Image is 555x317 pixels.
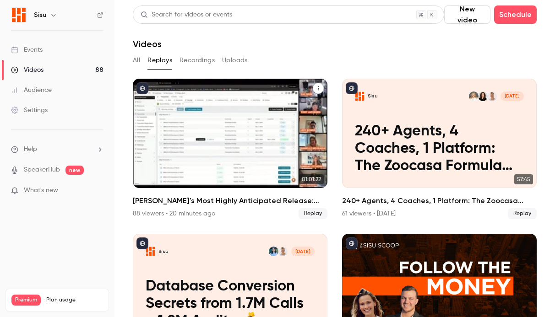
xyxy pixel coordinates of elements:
img: Database Conversion Secrets from 1.7M Calls + 1.2M Audits 💰 [146,247,155,256]
a: 01:01:22[PERSON_NAME]'s Most Highly Anticipated Release: SisuSign is Here88 viewers • 20 minutes ... [133,79,327,219]
span: Help [24,145,37,154]
img: Sisu [11,8,26,22]
img: Carrie Lysenko [469,91,479,101]
button: published [346,82,358,94]
div: Events [11,45,43,54]
span: [DATE] [291,247,315,256]
li: Sisu's Most Highly Anticipated Release: SisuSign is Here [133,79,327,219]
img: 240+ Agents, 4 Coaches, 1 Platform: The Zoocasa Formula for Scalable Real Estate Coaching [355,91,365,101]
button: Replays [147,53,172,68]
img: Brittany Kostov [478,91,488,101]
div: 61 viewers • [DATE] [342,209,396,218]
h2: [PERSON_NAME]'s Most Highly Anticipated Release: SisuSign is Here [133,195,327,206]
button: All [133,53,140,68]
h6: Sisu [34,11,46,20]
button: Recordings [180,53,215,68]
p: 240+ Agents, 4 Coaches, 1 Platform: The Zoocasa Formula for Scalable Real Estate Coaching [355,123,524,175]
h1: Videos [133,38,162,49]
button: published [136,237,148,249]
div: Search for videos or events [141,10,232,20]
li: 240+ Agents, 4 Coaches, 1 Platform: The Zoocasa Formula for Scalable Real Estate Coaching [342,79,537,219]
p: Sisu [158,248,169,255]
li: help-dropdown-opener [11,145,103,154]
span: Premium [11,295,41,306]
div: 88 viewers • 20 minutes ago [133,209,215,218]
span: 57:45 [514,174,533,184]
a: SpeakerHub [24,165,60,175]
span: 01:01:22 [299,174,324,184]
button: Uploads [222,53,248,68]
img: Justin Benson [269,247,278,256]
a: 240+ Agents, 4 Coaches, 1 Platform: The Zoocasa Formula for Scalable Real Estate CoachingSisuZac ... [342,79,537,219]
button: published [346,237,358,249]
span: Plan usage [46,296,103,304]
button: published [136,82,148,94]
h2: 240+ Agents, 4 Coaches, 1 Platform: The Zoocasa Formula for Scalable Real Estate Coaching [342,195,537,206]
img: Zac Muir [487,91,497,101]
section: Videos [133,5,537,312]
span: [DATE] [501,91,524,101]
div: Videos [11,65,44,75]
span: Replay [299,208,327,219]
span: What's new [24,186,58,195]
button: Schedule [494,5,537,24]
span: Replay [508,208,537,219]
img: Zac Muir [278,247,288,256]
button: New video [444,5,490,24]
div: Audience [11,86,52,95]
p: Sisu [368,93,378,99]
span: new [65,166,84,175]
div: Settings [11,106,48,115]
